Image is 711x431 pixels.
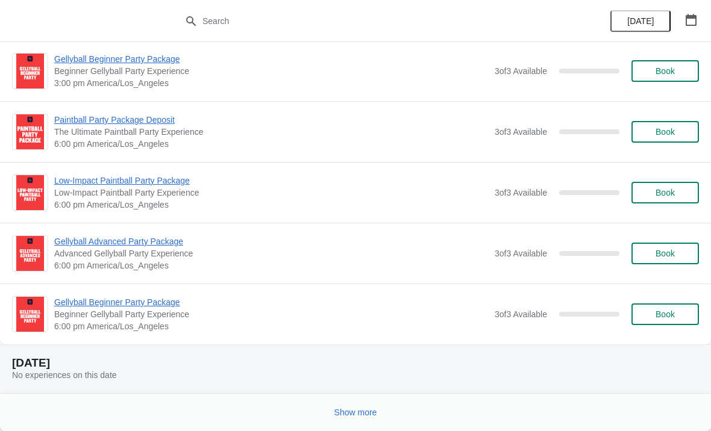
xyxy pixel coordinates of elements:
[495,66,547,76] span: 3 of 3 Available
[16,236,44,271] img: Gellyball Advanced Party Package | Advanced Gellyball Party Experience | 6:00 pm America/Los_Angeles
[16,114,44,149] img: Paintball Party Package Deposit | The Ultimate Paintball Party Experience | 6:00 pm America/Los_A...
[16,297,44,332] img: Gellyball Beginner Party Package | Beginner Gellyball Party Experience | 6:00 pm America/Los_Angeles
[54,77,489,89] span: 3:00 pm America/Los_Angeles
[54,296,489,308] span: Gellyball Beginner Party Package
[631,303,699,325] button: Book
[16,175,44,210] img: Low-Impact Paintball Party Package | Low-Impact Paintball Party Experience | 6:00 pm America/Los_...
[54,235,489,247] span: Gellyball Advanced Party Package
[54,138,489,150] span: 6:00 pm America/Los_Angeles
[54,114,489,126] span: Paintball Party Package Deposit
[54,175,489,187] span: Low-Impact Paintball Party Package
[202,10,533,32] input: Search
[627,16,654,26] span: [DATE]
[54,247,489,259] span: Advanced Gellyball Party Experience
[656,66,675,76] span: Book
[495,127,547,137] span: 3 of 3 Available
[631,121,699,143] button: Book
[16,54,44,88] img: Gellyball Beginner Party Package | Beginner Gellyball Party Experience | 3:00 pm America/Los_Angeles
[631,60,699,82] button: Book
[631,182,699,203] button: Book
[656,309,675,319] span: Book
[495,309,547,319] span: 3 of 3 Available
[495,249,547,258] span: 3 of 3 Available
[54,199,489,211] span: 6:00 pm America/Los_Angeles
[656,249,675,258] span: Book
[631,243,699,264] button: Book
[656,188,675,197] span: Book
[12,357,699,369] h2: [DATE]
[54,320,489,332] span: 6:00 pm America/Los_Angeles
[12,370,117,380] span: No experiences on this date
[656,127,675,137] span: Book
[54,65,489,77] span: Beginner Gellyball Party Experience
[54,308,489,320] span: Beginner Gellyball Party Experience
[495,188,547,197] span: 3 of 3 Available
[54,126,489,138] span: The Ultimate Paintball Party Experience
[54,53,489,65] span: Gellyball Beginner Party Package
[54,187,489,199] span: Low-Impact Paintball Party Experience
[334,408,377,417] span: Show more
[54,259,489,271] span: 6:00 pm America/Los_Angeles
[330,402,382,423] button: Show more
[610,10,671,32] button: [DATE]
